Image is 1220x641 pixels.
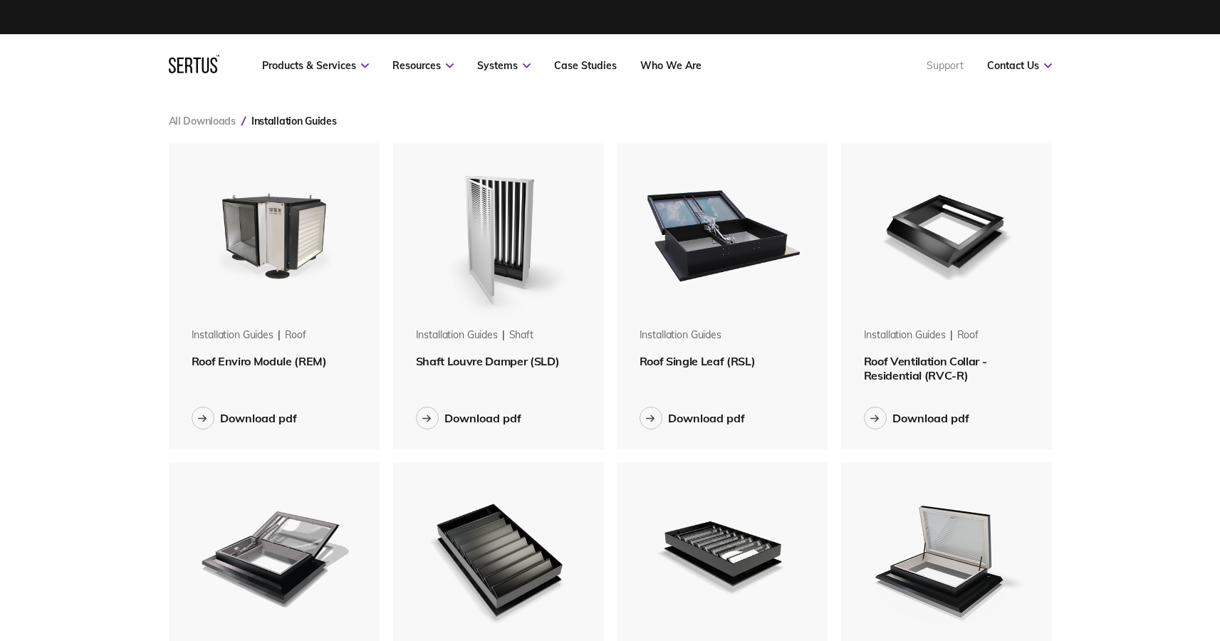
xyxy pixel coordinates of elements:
[640,407,745,429] button: Download pdf
[444,411,521,425] div: Download pdf
[668,411,745,425] div: Download pdf
[192,407,297,429] button: Download pdf
[220,411,297,425] div: Download pdf
[640,59,702,72] a: Who We Are
[416,407,521,429] button: Download pdf
[192,354,327,368] span: Roof Enviro Module (REM)
[901,68,1220,641] iframe: Chat Widget
[864,328,946,343] div: Installation Guides
[262,59,369,72] a: Products & Services
[640,354,756,368] span: Roof Single Leaf (RSL)
[416,328,498,343] div: Installation Guides
[640,328,721,343] div: Installation Guides
[416,354,560,368] span: Shaft Louvre Damper (SLD)
[169,115,236,127] a: All Downloads
[392,59,454,72] a: Resources
[554,59,617,72] a: Case Studies
[509,328,533,343] div: shaft
[864,407,969,429] button: Download pdf
[927,59,964,72] a: Support
[285,328,306,343] div: roof
[192,328,273,343] div: Installation Guides
[864,354,987,382] span: Roof Ventilation Collar - Residential (RVC-R)
[892,411,969,425] div: Download pdf
[987,59,1052,72] a: Contact Us
[477,59,531,72] a: Systems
